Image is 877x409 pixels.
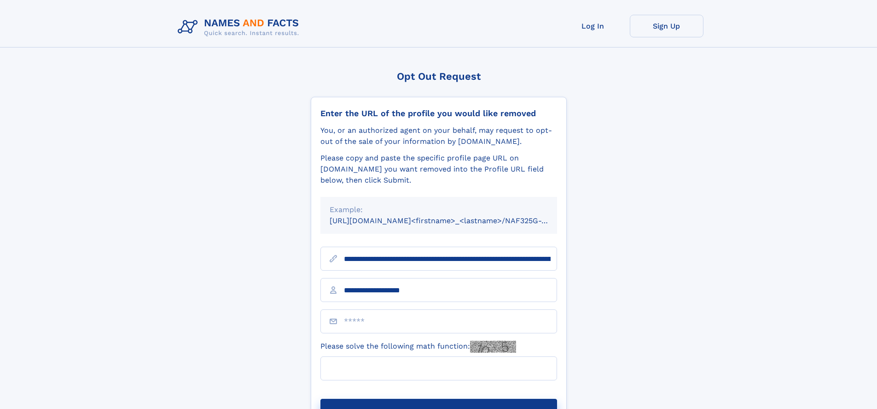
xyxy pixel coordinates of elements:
[320,108,557,119] div: Enter the URL of the profile you would like removed
[320,341,516,353] label: Please solve the following math function:
[556,15,630,37] a: Log In
[320,125,557,147] div: You, or an authorized agent on your behalf, may request to opt-out of the sale of your informatio...
[630,15,703,37] a: Sign Up
[330,204,548,215] div: Example:
[320,153,557,186] div: Please copy and paste the specific profile page URL on [DOMAIN_NAME] you want removed into the Pr...
[311,71,567,82] div: Opt Out Request
[330,216,575,225] small: [URL][DOMAIN_NAME]<firstname>_<lastname>/NAF325G-xxxxxxxx
[174,15,307,40] img: Logo Names and Facts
